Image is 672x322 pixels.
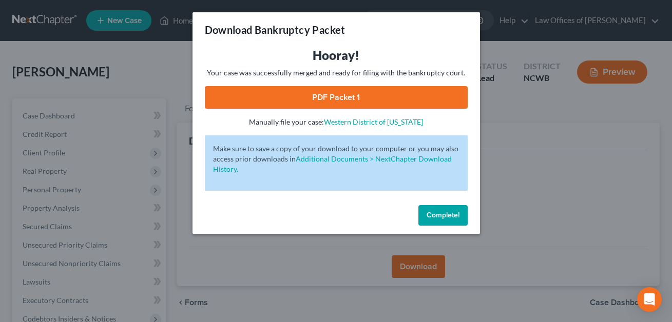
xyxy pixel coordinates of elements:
button: Complete! [418,205,468,226]
a: PDF Packet 1 [205,86,468,109]
p: Manually file your case: [205,117,468,127]
p: Make sure to save a copy of your download to your computer or you may also access prior downloads in [213,144,459,174]
h3: Hooray! [205,47,468,64]
span: Complete! [427,211,459,219]
div: Open Intercom Messenger [637,287,662,312]
p: Your case was successfully merged and ready for filing with the bankruptcy court. [205,68,468,78]
a: Western District of [US_STATE] [324,117,423,126]
a: Additional Documents > NextChapter Download History. [213,154,452,173]
h3: Download Bankruptcy Packet [205,23,345,37]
